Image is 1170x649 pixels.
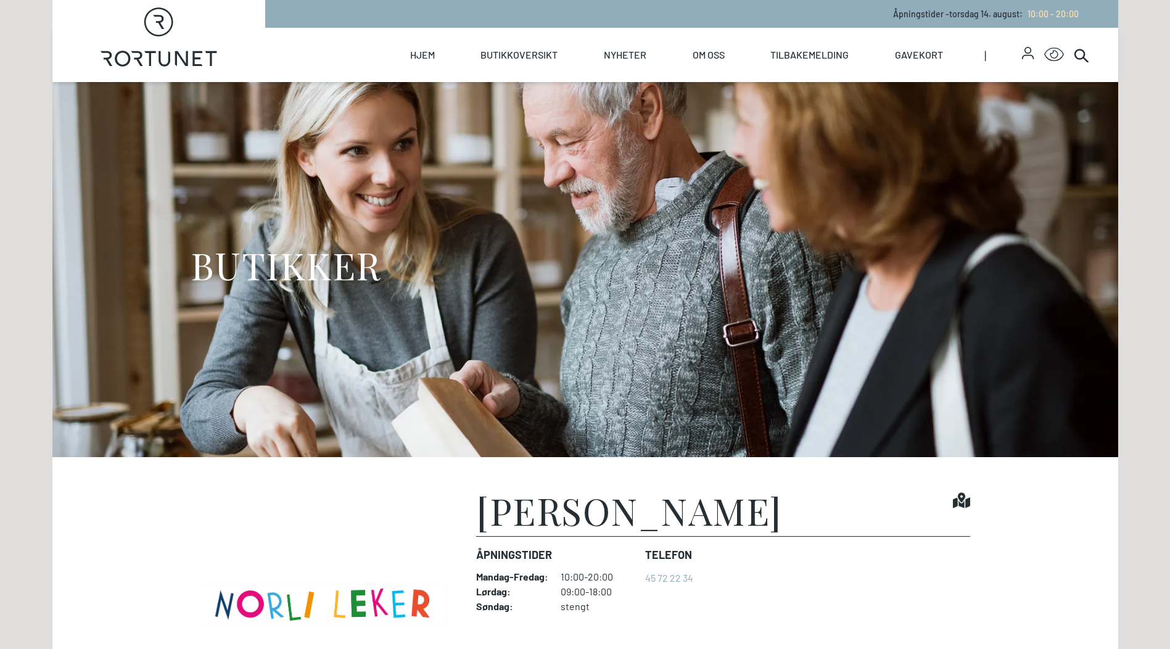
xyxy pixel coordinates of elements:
dt: Lørdag : [476,585,548,598]
dt: Søndag : [476,600,548,613]
dt: Mandag - Fredag : [476,571,548,583]
p: Åpningstider - torsdag 14. august : [893,7,1079,20]
a: Gavekort [895,28,943,82]
dt: Telefon [645,547,693,563]
span: 10:00 - 20:00 [1028,9,1079,19]
dd: 10:00-20:00 [561,571,635,583]
dt: Åpningstider [476,547,635,563]
h1: [PERSON_NAME] [476,492,782,529]
a: Om oss [693,28,725,82]
a: 45 72 22 34 [645,572,693,584]
a: Nyheter [604,28,646,82]
span: | [984,28,1023,82]
h1: BUTIKKER [191,242,381,288]
dd: 09:00-18:00 [561,585,635,598]
a: 10:00 - 20:00 [1023,9,1079,19]
a: Butikkoversikt [480,28,558,82]
dd: stengt [561,600,635,613]
a: Hjem [410,28,435,82]
a: Tilbakemelding [770,28,849,82]
button: Open Accessibility Menu [1044,45,1064,65]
